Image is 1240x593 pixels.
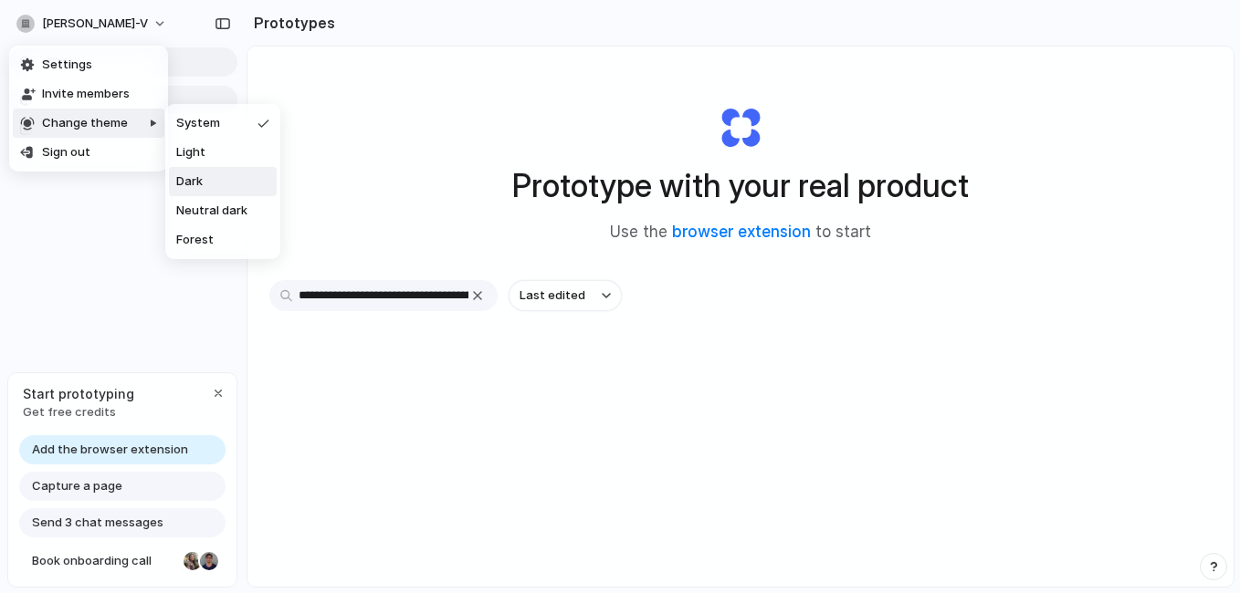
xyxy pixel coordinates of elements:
[176,143,205,161] span: Light
[176,231,214,249] span: Forest
[176,172,203,191] span: Dark
[42,114,128,132] span: Change theme
[42,143,90,161] span: Sign out
[176,114,220,132] span: System
[176,202,247,220] span: Neutral dark
[42,56,92,74] span: Settings
[42,85,130,103] span: Invite members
